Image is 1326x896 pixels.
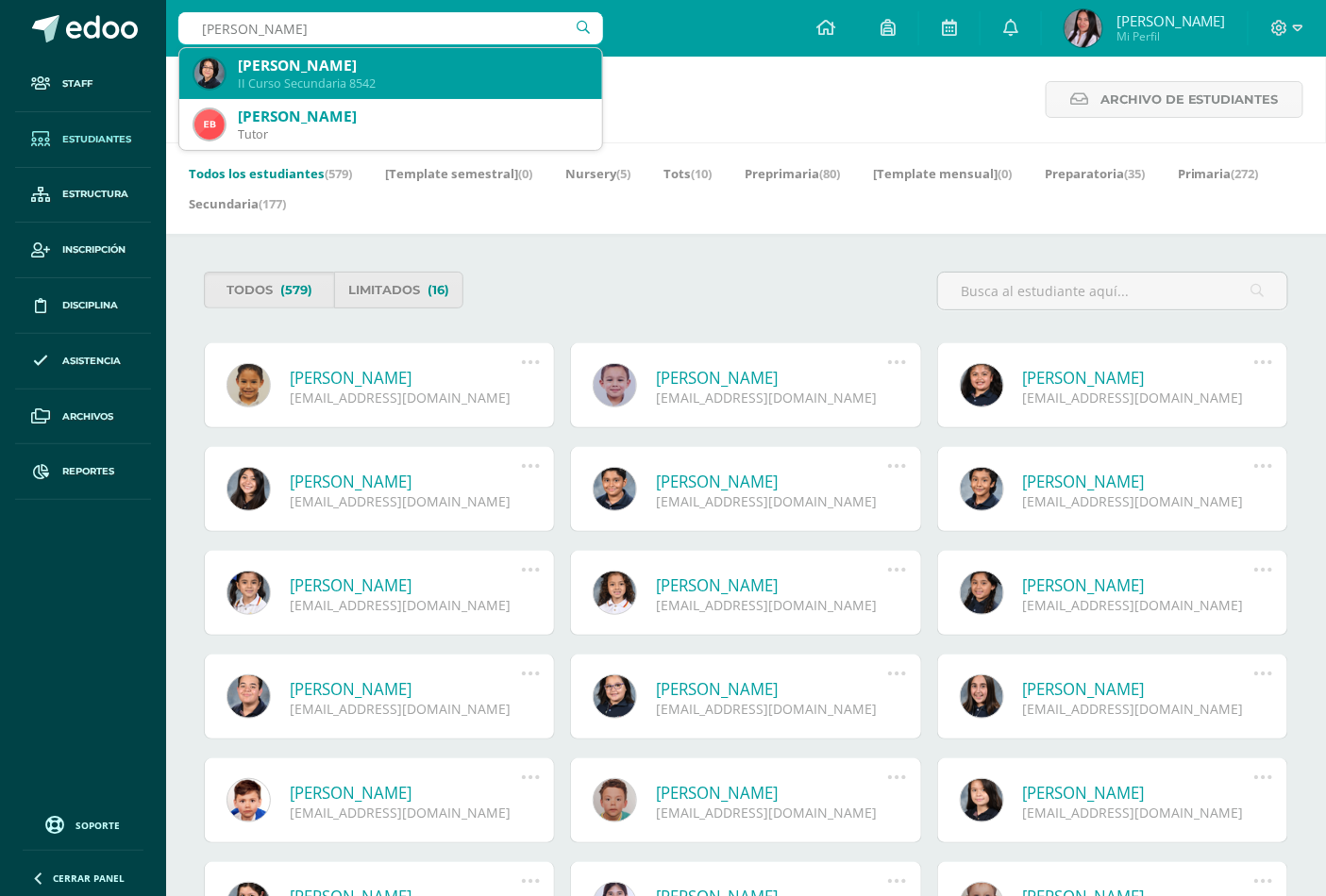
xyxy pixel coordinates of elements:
a: [PERSON_NAME] [290,574,521,596]
div: [EMAIL_ADDRESS][DOMAIN_NAME] [656,804,887,821]
a: Asistencia [15,334,151,390]
img: 1c4a8e29229ca7cba10d259c3507f649.png [1065,9,1102,47]
span: (16) [428,273,449,307]
a: Tots(10) [663,158,712,189]
span: Cerrar panel [53,871,125,885]
span: Mi Perfil [1116,28,1225,44]
span: (272) [1232,165,1259,182]
div: [EMAIL_ADDRESS][DOMAIN_NAME] [1023,700,1254,718]
a: [PERSON_NAME] [290,678,521,700]
a: Limitados(16) [334,272,464,308]
span: Reportes [62,464,114,479]
div: [EMAIL_ADDRESS][DOMAIN_NAME] [656,596,887,614]
span: (579) [280,273,312,307]
span: [PERSON_NAME] [1116,11,1225,30]
a: Preprimaria(80) [745,158,840,189]
span: Archivos [62,409,113,424]
div: [EMAIL_ADDRESS][DOMAIN_NAME] [656,492,887,510]
a: Inscripción [15,223,151,278]
a: [PERSON_NAME] [656,471,887,492]
a: Estructura [15,168,151,224]
div: II Curso Secundaria 8542 [238,75,587,91]
div: [EMAIL_ADDRESS][DOMAIN_NAME] [656,389,887,407]
a: [PERSON_NAME] [1023,471,1254,492]
a: Archivos [15,390,151,445]
span: (80) [819,165,840,182]
img: a23d3a4c4467ca9b721f71d47e71f9ba.png [194,109,225,140]
span: (10) [691,165,712,182]
a: Soporte [23,811,143,837]
a: [PERSON_NAME] [1023,367,1254,389]
div: [EMAIL_ADDRESS][DOMAIN_NAME] [290,804,521,821]
span: Estructura [62,187,128,202]
a: [PERSON_NAME] [1023,678,1254,700]
div: [EMAIL_ADDRESS][DOMAIN_NAME] [290,389,521,407]
div: [EMAIL_ADDRESS][DOMAIN_NAME] [290,492,521,510]
a: Estudiantes [15,112,151,168]
a: Secundaria(177) [189,189,286,219]
a: [PERSON_NAME] [656,574,887,596]
span: Staff [62,76,92,91]
a: [PERSON_NAME] [290,367,521,389]
a: [Template mensual](0) [873,158,1012,189]
a: [PERSON_NAME] [656,678,887,700]
span: Estudiantes [62,132,131,147]
a: Staff [15,57,151,112]
div: [EMAIL_ADDRESS][DOMAIN_NAME] [290,596,521,614]
div: [EMAIL_ADDRESS][DOMAIN_NAME] [1023,804,1254,821]
a: Nursery(5) [565,158,630,189]
a: [PERSON_NAME] [1023,782,1254,804]
span: (0) [998,165,1012,182]
span: Inscripción [62,242,126,257]
div: [PERSON_NAME] [238,56,587,75]
div: [EMAIL_ADDRESS][DOMAIN_NAME] [1023,492,1254,510]
div: [PERSON_NAME] [238,107,587,126]
a: Preparatoria(35) [1045,158,1145,189]
div: [EMAIL_ADDRESS][DOMAIN_NAME] [1023,596,1254,614]
div: [EMAIL_ADDRESS][DOMAIN_NAME] [290,700,521,718]
span: (177) [259,195,286,212]
a: Archivo de Estudiantes [1046,81,1303,118]
a: Primaria(272) [1178,158,1259,189]
a: [Template semestral](0) [385,158,532,189]
span: (0) [518,165,532,182]
span: (35) [1124,165,1145,182]
a: Disciplina [15,278,151,334]
a: Reportes [15,444,151,500]
a: [PERSON_NAME] [656,782,887,804]
div: [EMAIL_ADDRESS][DOMAIN_NAME] [656,700,887,718]
span: Disciplina [62,298,118,313]
span: (5) [616,165,630,182]
img: b8125ff2456f3a1ae8424d8da21bc379.png [194,58,225,89]
a: [PERSON_NAME] [656,367,887,389]
input: Busca al estudiante aquí... [938,273,1287,309]
input: Busca un usuario... [178,12,603,44]
a: [PERSON_NAME] [1023,574,1254,596]
a: [PERSON_NAME] [290,782,521,804]
span: Soporte [76,819,121,832]
div: Tutor [238,126,587,142]
span: Asistencia [62,354,121,369]
span: Archivo de Estudiantes [1100,82,1279,117]
a: Todos los estudiantes(579) [189,158,352,189]
a: [PERSON_NAME] [290,471,521,492]
a: Todos(579) [204,272,334,308]
span: (579) [325,165,352,182]
div: [EMAIL_ADDRESS][DOMAIN_NAME] [1023,389,1254,407]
